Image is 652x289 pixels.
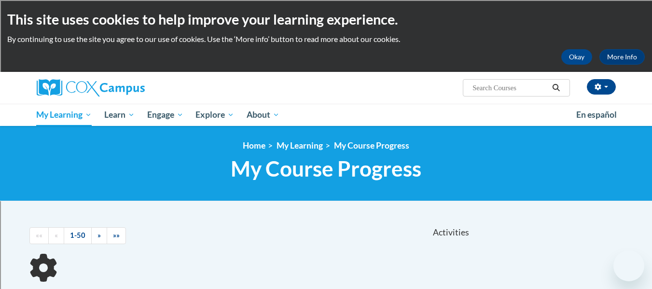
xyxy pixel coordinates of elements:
span: My Learning [36,109,92,121]
button: Account Settings [587,79,616,95]
a: Home [243,140,265,151]
div: Main menu [22,104,630,126]
a: About [240,104,286,126]
a: My Course Progress [334,140,409,151]
a: Cox Campus [37,79,220,96]
a: My Learning [30,104,98,126]
button: Search [549,82,563,94]
span: Learn [104,109,135,121]
a: Explore [189,104,240,126]
img: Cox Campus [37,79,145,96]
a: Engage [141,104,190,126]
span: About [247,109,279,121]
span: Explore [195,109,234,121]
input: Search Courses [472,82,549,94]
a: En español [570,105,623,125]
span: En español [576,110,617,120]
iframe: Button to launch messaging window [613,250,644,281]
a: My Learning [277,140,323,151]
span: Engage [147,109,183,121]
a: Learn [98,104,141,126]
span: My Course Progress [231,156,421,181]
